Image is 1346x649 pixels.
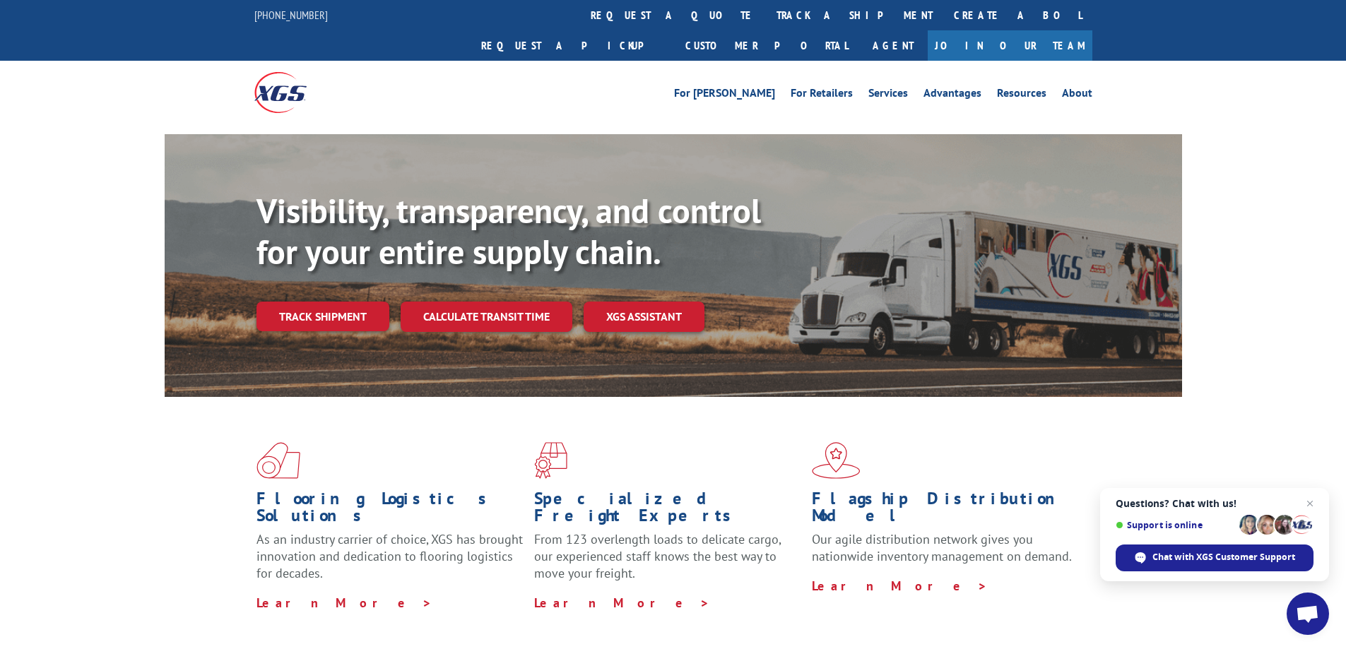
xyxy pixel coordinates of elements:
[868,88,908,103] a: Services
[1116,520,1234,530] span: Support is online
[812,442,861,479] img: xgs-icon-flagship-distribution-model-red
[534,490,801,531] h1: Specialized Freight Experts
[256,531,523,581] span: As an industry carrier of choice, XGS has brought innovation and dedication to flooring logistics...
[534,531,801,594] p: From 123 overlength loads to delicate cargo, our experienced staff knows the best way to move you...
[256,442,300,479] img: xgs-icon-total-supply-chain-intelligence-red
[254,8,328,22] a: [PHONE_NUMBER]
[812,531,1072,564] span: Our agile distribution network gives you nationwide inventory management on demand.
[1152,551,1295,564] span: Chat with XGS Customer Support
[534,442,567,479] img: xgs-icon-focused-on-flooring-red
[1287,593,1329,635] div: Open chat
[534,595,710,611] a: Learn More >
[812,578,988,594] a: Learn More >
[256,302,389,331] a: Track shipment
[928,30,1092,61] a: Join Our Team
[858,30,928,61] a: Agent
[1062,88,1092,103] a: About
[584,302,704,332] a: XGS ASSISTANT
[675,30,858,61] a: Customer Portal
[1301,495,1318,512] span: Close chat
[1116,544,1313,571] div: Chat with XGS Customer Support
[812,490,1079,531] h1: Flagship Distribution Model
[256,595,432,611] a: Learn More >
[256,189,761,273] b: Visibility, transparency, and control for your entire supply chain.
[471,30,675,61] a: Request a pickup
[256,490,524,531] h1: Flooring Logistics Solutions
[401,302,572,332] a: Calculate transit time
[997,88,1046,103] a: Resources
[1116,498,1313,509] span: Questions? Chat with us!
[791,88,853,103] a: For Retailers
[674,88,775,103] a: For [PERSON_NAME]
[923,88,981,103] a: Advantages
